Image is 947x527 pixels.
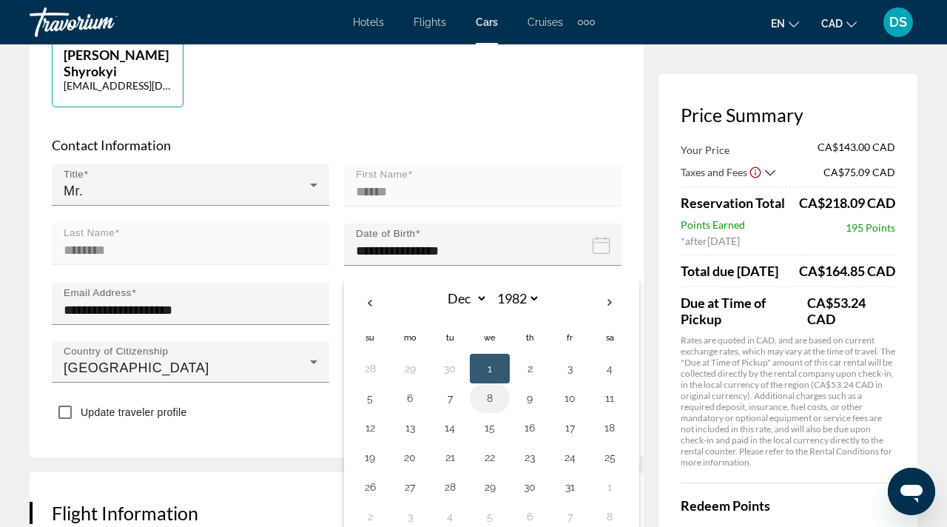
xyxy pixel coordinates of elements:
button: Day 19 [358,447,382,468]
button: Day 25 [598,447,621,468]
span: Total due [DATE] [681,263,778,279]
mat-label: Email Address [64,287,132,298]
div: * [DATE] [681,235,895,247]
button: Day 4 [438,506,462,527]
span: 195 Points [846,221,895,234]
button: Day 26 [358,477,382,497]
span: CA$143.00 CAD [818,141,895,157]
button: Day 11 [598,388,621,409]
span: CA$53.24 CAD [807,295,895,327]
button: Day 5 [358,388,382,409]
button: Day 28 [358,358,382,379]
mat-label: Country of Citizenship [64,346,168,357]
button: Day 3 [558,358,582,379]
button: Day 2 [518,358,542,379]
select: Select year [492,286,540,312]
button: Day 29 [398,358,422,379]
button: Day 17 [558,417,582,438]
p: [PERSON_NAME] Shyrokyi [64,47,172,79]
button: Day 1 [478,358,502,379]
button: Day 4 [598,358,621,379]
span: after [685,235,707,247]
p: Contact Information [52,137,621,153]
span: Due at Time of Pickup [681,295,807,327]
button: Day 31 [558,477,582,497]
button: Change language [771,13,799,34]
a: Cruises [528,16,563,28]
button: User Menu [879,7,917,38]
button: Day 18 [598,417,621,438]
mat-label: Last Name [64,227,115,238]
button: Day 21 [438,447,462,468]
a: Travorium [30,3,178,41]
div: CA$218.09 CAD [799,195,895,211]
button: Day 6 [518,506,542,527]
a: Cars [476,16,498,28]
button: Show Taxes and Fees breakdown [681,164,775,179]
button: Day 1 [598,477,621,497]
button: Day 2 [358,506,382,527]
span: Update traveler profile [81,406,187,418]
span: DS [889,15,907,30]
button: Day 30 [438,358,462,379]
p: [EMAIL_ADDRESS][DOMAIN_NAME] [64,79,172,92]
span: Points Earned [681,218,745,235]
iframe: Кнопка запуска окна обмена сообщениями [888,468,935,515]
button: Next month [590,286,630,320]
button: Day 27 [398,477,422,497]
button: Change currency [821,13,857,34]
button: Day 14 [438,417,462,438]
a: Flights [414,16,446,28]
button: Day 10 [558,388,582,409]
button: Previous month [350,286,390,320]
select: Select month [439,286,488,312]
button: Day 28 [438,477,462,497]
h4: Redeem Points [681,497,895,514]
span: Your Price [681,144,729,156]
button: Day 3 [398,506,422,527]
span: CA$75.09 CAD [823,166,895,178]
button: Day 22 [478,447,502,468]
button: Day 13 [398,417,422,438]
button: Extra navigation items [578,10,595,34]
h3: Flight Information [52,502,621,524]
button: Day 24 [558,447,582,468]
button: Day 5 [478,506,502,527]
button: Show Taxes and Fees disclaimer [749,165,762,178]
button: Date of birth [344,223,621,283]
a: Hotels [353,16,384,28]
h3: Price Summary [681,104,895,126]
button: Day 7 [558,506,582,527]
button: Day 7 [438,388,462,409]
button: Day 29 [478,477,502,497]
span: Mr. [64,184,84,198]
button: Day 30 [518,477,542,497]
button: Day 12 [358,417,382,438]
mat-label: First Name [356,169,408,180]
button: Day 23 [518,447,542,468]
p: Rates are quoted in CAD, and are based on current exchange rates, which may vary at the time of t... [681,335,895,468]
button: Day 9 [518,388,542,409]
mat-label: Title [64,169,84,180]
button: Day 16 [518,417,542,438]
span: CAD [821,18,843,30]
button: Day 15 [478,417,502,438]
div: CA$164.85 CAD [799,263,895,279]
button: Day 8 [478,388,502,409]
span: Reservation Total [681,195,785,211]
button: Day 8 [598,506,621,527]
span: en [771,18,785,30]
span: [GEOGRAPHIC_DATA] [64,360,209,375]
button: Day 6 [398,388,422,409]
span: Taxes and Fees [681,166,747,178]
button: [PERSON_NAME] Shyrokyi[EMAIL_ADDRESS][DOMAIN_NAME] [52,31,183,107]
button: Day 20 [398,447,422,468]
